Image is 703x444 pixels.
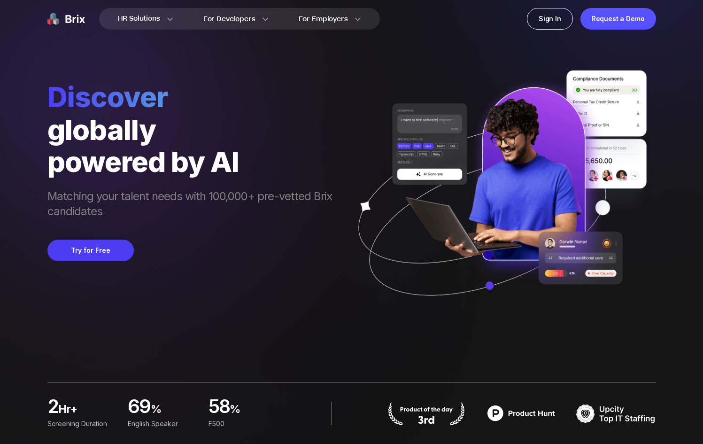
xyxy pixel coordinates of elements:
[527,8,573,30] a: Sign In
[47,398,58,417] span: 2
[118,11,160,26] span: HR Solutions
[203,14,255,24] span: For Developers
[208,398,230,417] span: 58
[47,146,341,178] div: powered by AI
[47,80,341,114] span: Discover
[128,398,151,417] span: 69
[580,8,656,30] a: Request a Demo
[299,14,348,24] span: For Employers
[47,114,341,146] div: globally
[47,240,134,261] button: Try for Free
[386,402,466,425] img: product hunt badge
[58,402,116,421] span: hr+
[481,402,561,425] img: product hunt badge
[151,402,197,421] span: %
[47,419,116,429] div: Screening duration
[128,419,197,429] div: English Speaker
[47,189,341,221] span: Matching your talent needs with 100,000+ pre-vetted Brix candidates
[230,402,278,421] span: %
[341,70,656,323] img: ai generate
[576,402,656,425] img: TOP IT STAFFING
[208,419,277,429] div: F500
